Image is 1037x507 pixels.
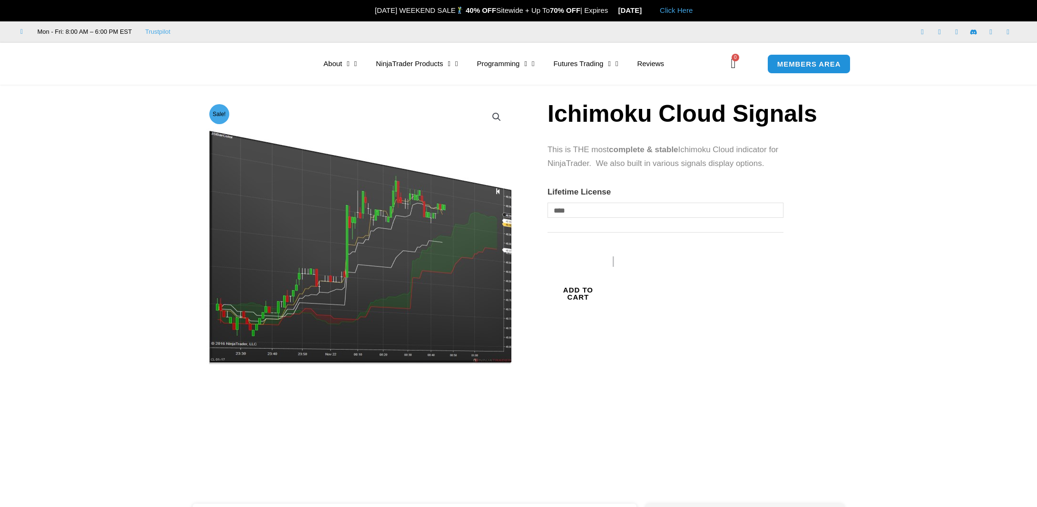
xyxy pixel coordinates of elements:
text: •••••• [640,257,661,267]
p: This is THE most Ichimoku Cloud indicator for NinjaTrader. We also built in various signals displ... [548,143,825,171]
label: Lifetime License [548,187,611,196]
a: Clear options [548,223,564,228]
a: Programming [467,53,544,75]
strong: 70% OFF [550,6,580,14]
a: 0 [717,50,750,78]
span: Mon - Fri: 8:00 AM – 6:00 PM EST [35,26,132,38]
a: Reviews [627,53,674,75]
span: Sale! [209,104,229,124]
a: MEMBERS AREA [767,54,851,74]
span: [DATE] WEEKEND SALE Sitewide + Up To | Expires [365,6,618,14]
a: About [314,53,366,75]
strong: complete & stable [609,145,678,154]
button: Buy with GPay [609,253,681,352]
iframe: PayPal Message 1 [548,352,825,424]
button: Add to cart [548,241,609,345]
h1: Ichimoku Cloud Signals [548,97,825,130]
a: NinjaTrader Products [366,53,467,75]
span: MEMBERS AREA [777,60,841,68]
img: ⌛ [608,7,616,14]
img: Ichimuku [206,101,512,364]
a: Trustpilot [145,26,170,38]
img: 🎉 [367,7,374,14]
img: 🏌️‍♂️ [456,7,463,14]
iframe: Prerender PayPal Message 1 [548,428,825,499]
img: LogoAI | Affordable Indicators – NinjaTrader [178,47,280,81]
a: View full-screen image gallery [488,108,505,126]
a: Click Here [660,6,693,14]
iframe: Secure payment input frame [607,246,683,247]
strong: 40% OFF [466,6,496,14]
strong: [DATE] [618,6,650,14]
img: 🏭 [642,7,649,14]
nav: Menu [314,53,728,75]
span: 0 [732,54,739,61]
a: Futures Trading [544,53,627,75]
